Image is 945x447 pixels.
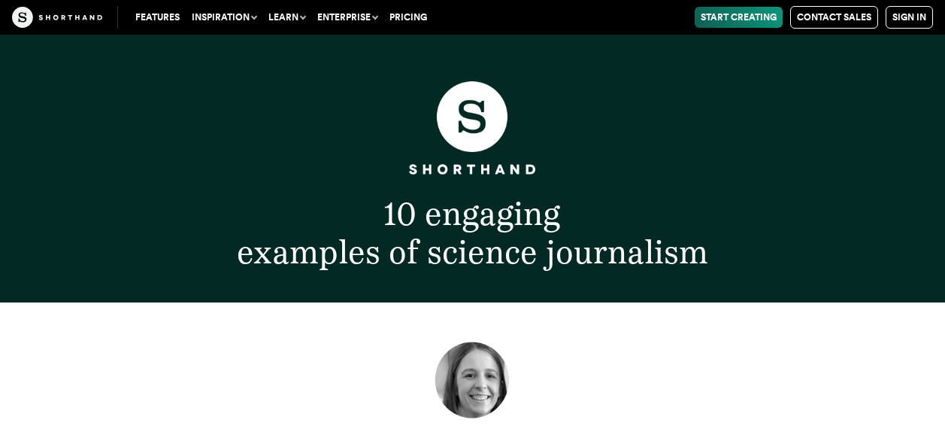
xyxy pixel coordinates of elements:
[129,7,186,28] a: Features
[186,7,262,28] button: Inspiration
[695,7,783,28] a: Start Creating
[383,7,433,28] a: Pricing
[790,6,878,29] a: Contact Sales
[311,7,383,28] button: Enterprise
[12,7,102,28] img: The Craft
[886,6,933,29] a: Sign in
[84,194,861,272] h2: 10 engaging examples of science journalism
[262,7,311,28] button: Learn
